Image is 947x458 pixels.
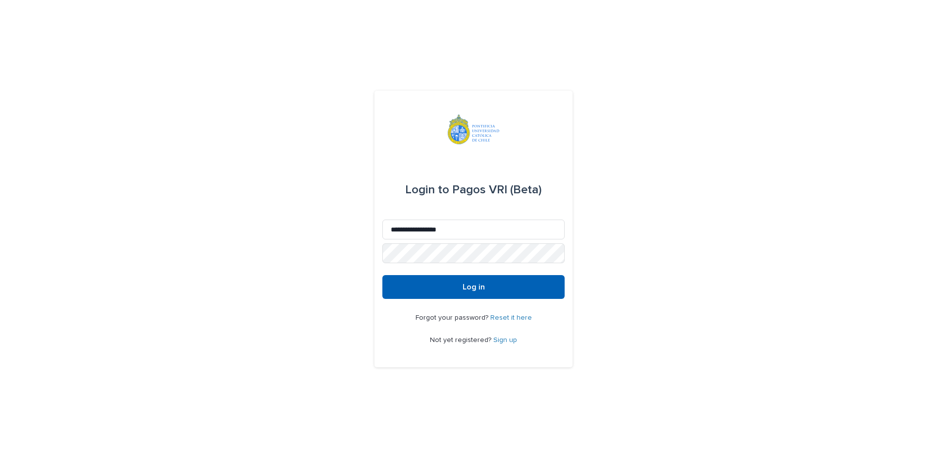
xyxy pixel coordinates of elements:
[448,114,499,144] img: iqsleoUpQLaG7yz5l0jK
[490,314,532,321] a: Reset it here
[493,337,517,343] a: Sign up
[382,275,565,299] button: Log in
[463,283,485,291] span: Log in
[405,176,542,204] div: Pagos VRI (Beta)
[405,184,449,196] span: Login to
[430,337,493,343] span: Not yet registered?
[416,314,490,321] span: Forgot your password?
